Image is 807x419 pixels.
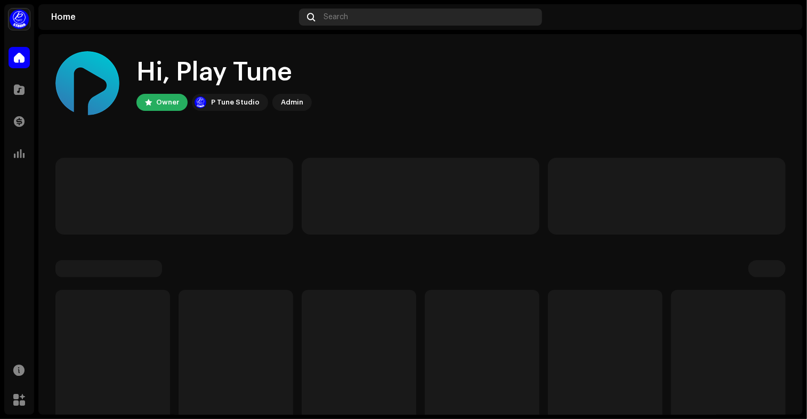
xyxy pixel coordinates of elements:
div: Hi, Play Tune [136,55,312,90]
span: Search [324,13,349,21]
div: Owner [156,96,179,109]
img: a1dd4b00-069a-4dd5-89ed-38fbdf7e908f [9,9,30,30]
div: Home [51,13,295,21]
div: Admin [281,96,303,109]
img: a1dd4b00-069a-4dd5-89ed-38fbdf7e908f [194,96,207,109]
div: P Tune Studio [211,96,260,109]
img: f8e4590a-c019-4abe-9a7e-5e4af5aec9fe [773,9,790,26]
img: f8e4590a-c019-4abe-9a7e-5e4af5aec9fe [55,51,119,115]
